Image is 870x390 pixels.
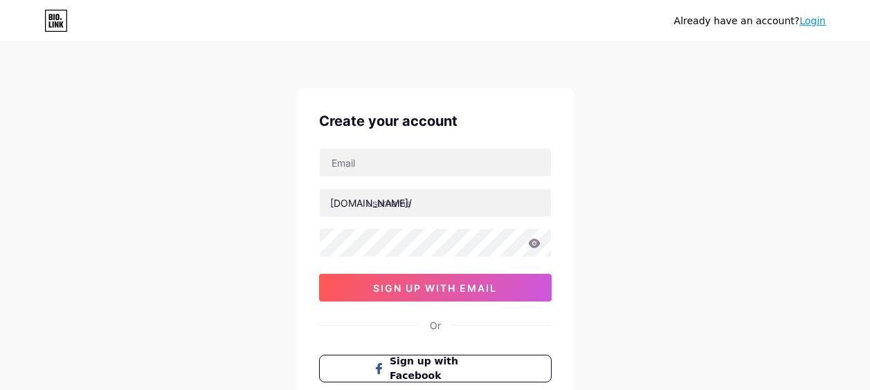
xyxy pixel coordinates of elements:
[430,318,441,333] div: Or
[320,189,551,216] input: username
[319,355,552,382] button: Sign up with Facebook
[390,354,497,383] span: Sign up with Facebook
[799,15,826,26] a: Login
[319,274,552,301] button: sign up with email
[319,111,552,131] div: Create your account
[674,14,826,28] div: Already have an account?
[330,196,412,210] div: [DOMAIN_NAME]/
[373,282,497,294] span: sign up with email
[320,149,551,176] input: Email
